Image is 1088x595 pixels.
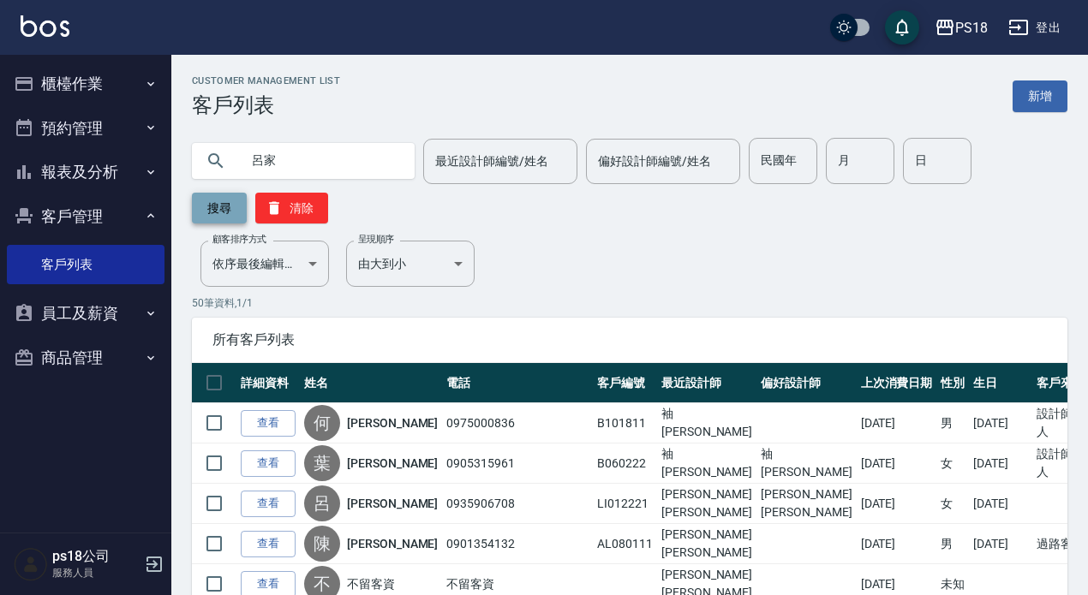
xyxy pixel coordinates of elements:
[1013,80,1067,112] a: 新增
[304,405,340,441] div: 何
[593,363,657,403] th: 客戶編號
[255,193,328,223] button: 清除
[756,443,856,484] td: 袖[PERSON_NAME]
[756,484,856,524] td: [PERSON_NAME][PERSON_NAME]
[857,524,937,564] td: [DATE]
[657,363,756,403] th: 最近設計師
[304,485,340,521] div: 呂
[7,194,164,239] button: 客戶管理
[442,524,593,564] td: 0901354132
[1001,12,1067,44] button: 登出
[442,484,593,524] td: 0935906708
[304,526,340,562] div: 陳
[212,233,266,246] label: 顧客排序方式
[857,403,937,443] td: [DATE]
[304,445,340,481] div: 葉
[240,138,401,184] input: 搜尋關鍵字
[442,443,593,484] td: 0905315961
[52,548,140,565] h5: ps18公司
[442,363,593,403] th: 電話
[657,443,756,484] td: 袖[PERSON_NAME]
[347,414,438,431] a: [PERSON_NAME]
[7,150,164,194] button: 報表及分析
[241,410,296,437] a: 查看
[936,524,969,564] td: 男
[192,295,1067,311] p: 50 筆資料, 1 / 1
[241,531,296,557] a: 查看
[969,363,1032,403] th: 生日
[7,245,164,284] a: 客戶列表
[969,484,1032,524] td: [DATE]
[347,535,438,552] a: [PERSON_NAME]
[593,443,657,484] td: B060222
[928,10,995,45] button: PS18
[936,363,969,403] th: 性別
[7,291,164,336] button: 員工及薪資
[347,575,395,592] a: 不留客資
[593,524,657,564] td: AL080111
[593,484,657,524] td: LI012221
[14,547,48,581] img: Person
[936,484,969,524] td: 女
[969,443,1032,484] td: [DATE]
[192,75,340,86] h2: Customer Management List
[300,363,442,403] th: 姓名
[857,363,937,403] th: 上次消費日期
[192,193,247,223] button: 搜尋
[347,455,438,472] a: [PERSON_NAME]
[657,524,756,564] td: [PERSON_NAME][PERSON_NAME]
[358,233,394,246] label: 呈現順序
[241,450,296,477] a: 查看
[657,484,756,524] td: [PERSON_NAME][PERSON_NAME]
[756,363,856,403] th: 偏好設計師
[969,524,1032,564] td: [DATE]
[236,363,300,403] th: 詳細資料
[212,331,1047,348] span: 所有客戶列表
[346,241,475,287] div: 由大到小
[936,443,969,484] td: 女
[21,15,69,37] img: Logo
[657,403,756,443] td: 袖[PERSON_NAME]
[857,484,937,524] td: [DATE]
[442,403,593,443] td: 0975000836
[936,403,969,443] td: 男
[200,241,329,287] div: 依序最後編輯時間
[593,403,657,443] td: B101811
[885,10,919,45] button: save
[7,62,164,106] button: 櫃檯作業
[7,106,164,151] button: 預約管理
[955,17,988,39] div: PS18
[192,93,340,117] h3: 客戶列表
[7,336,164,380] button: 商品管理
[969,403,1032,443] td: [DATE]
[857,443,937,484] td: [DATE]
[347,495,438,512] a: [PERSON_NAME]
[241,491,296,517] a: 查看
[52,565,140,580] p: 服務人員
